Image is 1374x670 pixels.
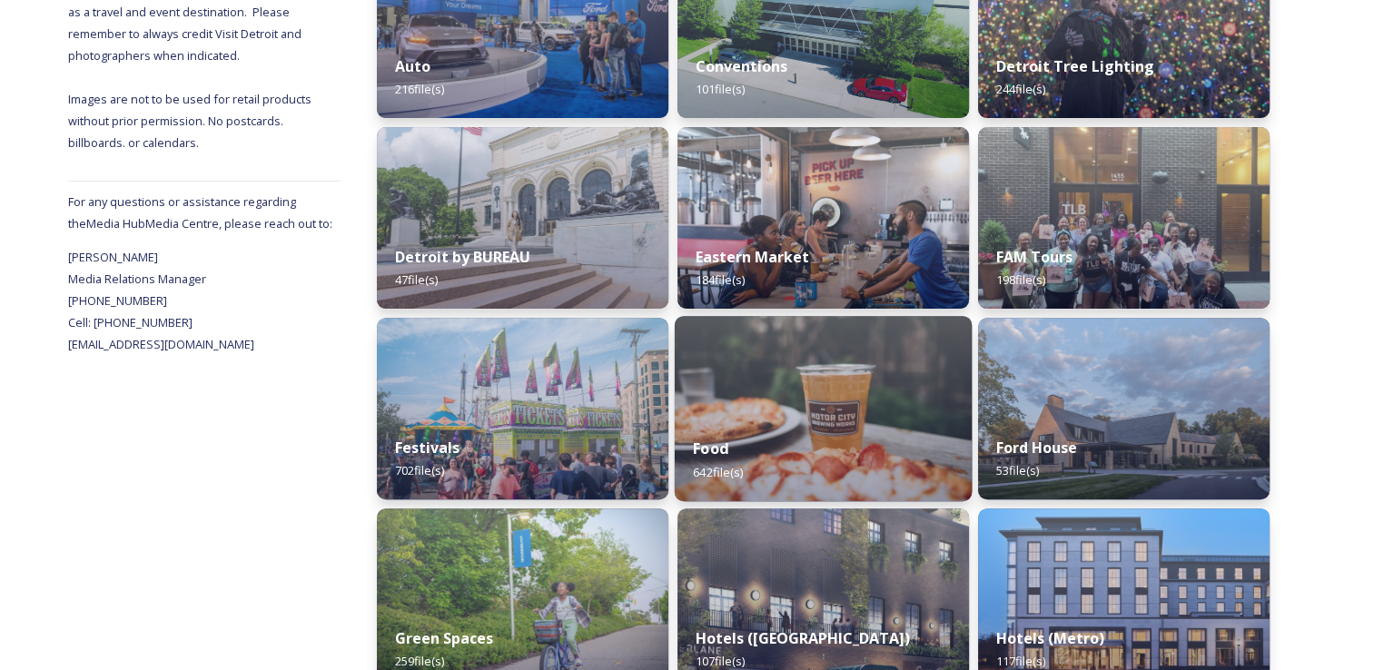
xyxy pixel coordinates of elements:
img: 452b8020-6387-402f-b366-1d8319e12489.jpg [978,127,1270,309]
img: a0bd6cc6-0a5e-4110-bbb1-1ef2cc64960c.jpg [675,316,972,501]
strong: Food [693,438,728,458]
span: 47 file(s) [395,271,438,288]
span: 53 file(s) [996,462,1039,478]
span: 117 file(s) [996,653,1045,669]
span: 216 file(s) [395,81,444,97]
span: 101 file(s) [696,81,745,97]
strong: Conventions [696,56,787,76]
strong: Hotels (Metro) [996,628,1104,648]
span: For any questions or assistance regarding the Media Hub Media Centre, please reach out to: [68,193,332,232]
span: 244 file(s) [996,81,1045,97]
strong: Detroit by BUREAU [395,247,530,267]
strong: Hotels ([GEOGRAPHIC_DATA]) [696,628,910,648]
span: 642 file(s) [693,463,743,479]
img: VisitorCenter.jpg [978,318,1270,499]
strong: Green Spaces [395,628,493,648]
strong: FAM Tours [996,247,1073,267]
strong: Eastern Market [696,247,809,267]
strong: Auto [395,56,430,76]
span: 184 file(s) [696,271,745,288]
img: DSC02900.jpg [377,318,668,499]
strong: Ford House [996,438,1077,458]
span: 702 file(s) [395,462,444,478]
strong: Detroit Tree Lighting [996,56,1154,76]
span: 198 file(s) [996,271,1045,288]
strong: Festivals [395,438,460,458]
img: Bureau_DIA_6998.jpg [377,127,668,309]
span: [PERSON_NAME] Media Relations Manager [PHONE_NUMBER] Cell: [PHONE_NUMBER] [EMAIL_ADDRESS][DOMAIN_... [68,249,254,352]
span: 107 file(s) [696,653,745,669]
img: 3c2c6adb-06da-4ad6-b7c8-83bb800b1f33.jpg [677,127,969,309]
span: 259 file(s) [395,653,444,669]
